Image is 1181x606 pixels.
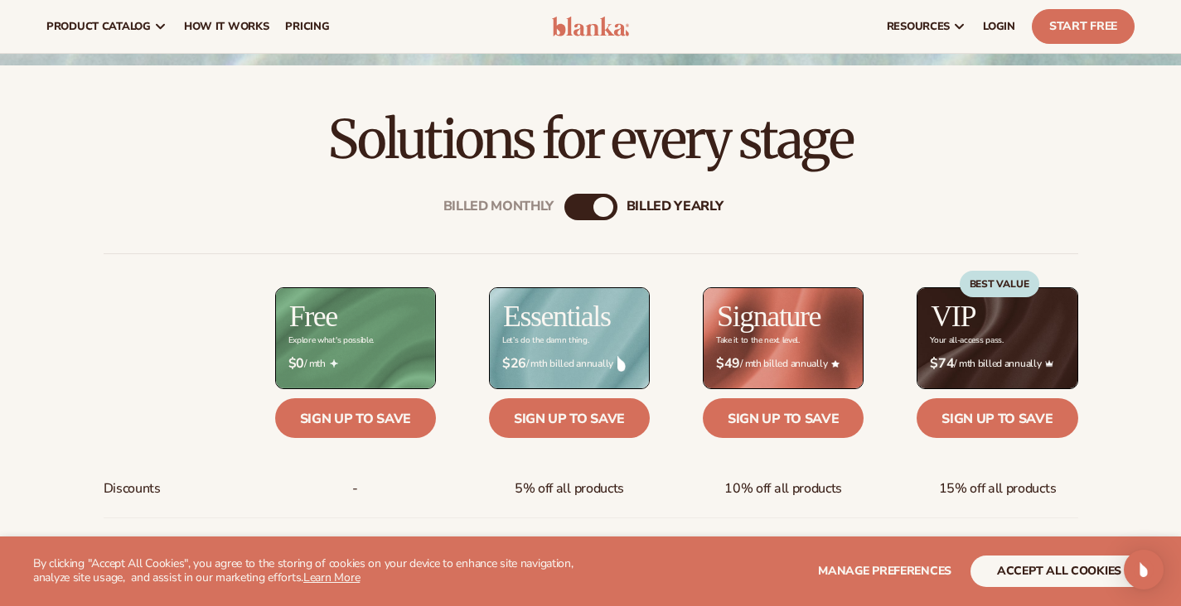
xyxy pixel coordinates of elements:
[443,199,554,214] div: Billed Monthly
[930,356,1064,372] span: / mth billed annually
[184,20,269,33] span: How It Works
[46,20,151,33] span: product catalog
[970,555,1148,587] button: accept all cookies
[1124,550,1164,589] div: Open Intercom Messenger
[717,301,820,331] h2: Signature
[703,398,864,438] a: Sign up to save
[289,301,337,331] h2: Free
[818,555,951,587] button: Manage preferences
[887,20,950,33] span: resources
[983,20,1015,33] span: LOGIN
[939,474,1057,504] span: 15% off all products
[285,20,329,33] span: pricing
[931,301,975,331] h2: VIP
[502,356,526,372] strong: $26
[288,336,374,345] div: Explore what's possible.
[303,570,360,585] a: Learn More
[716,336,800,345] div: Take it to the next level.
[502,356,636,372] span: / mth billed annually
[930,356,954,372] strong: $74
[288,356,423,372] span: / mth
[276,288,435,388] img: free_bg.png
[917,398,1077,438] a: Sign up to save
[930,336,1003,345] div: Your all-access pass.
[1045,359,1053,368] img: Crown_2d87c031-1b5a-4345-8312-a4356ddcde98.png
[288,356,304,372] strong: $0
[818,563,951,579] span: Manage preferences
[552,17,630,36] img: logo
[490,288,649,388] img: Essentials_BG_9050f826-5aa9-47d9-a362-757b82c62641.jpg
[330,359,338,368] img: Free_Icon_bb6e7c7e-73f8-44bd-8ed0-223ea0fc522e.png
[960,271,1039,297] div: BEST VALUE
[502,336,588,345] div: Let’s do the damn thing.
[917,288,1077,388] img: VIP_BG_199964bd-3653-43bc-8a67-789d2d7717b9.jpg
[104,474,161,504] span: Discounts
[724,474,842,504] span: 10% off all products
[503,301,611,331] h2: Essentials
[831,360,840,368] img: Star_6.png
[617,356,626,371] img: drop.png
[704,288,863,388] img: Signature_BG_eeb718c8-65ac-49e3-a4e5-327c6aa73146.jpg
[627,199,724,214] div: billed Yearly
[46,112,1135,167] h2: Solutions for every stage
[716,356,740,372] strong: $49
[930,531,1064,580] span: Monthly 1:1 coaching for 1 year
[275,398,436,438] a: Sign up to save
[352,474,358,504] span: -
[33,557,612,585] p: By clicking "Accept All Cookies", you agree to the storing of cookies on your device to enhance s...
[489,398,650,438] a: Sign up to save
[515,474,624,504] span: 5% off all products
[1032,9,1135,44] a: Start Free
[716,356,850,372] span: / mth billed annually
